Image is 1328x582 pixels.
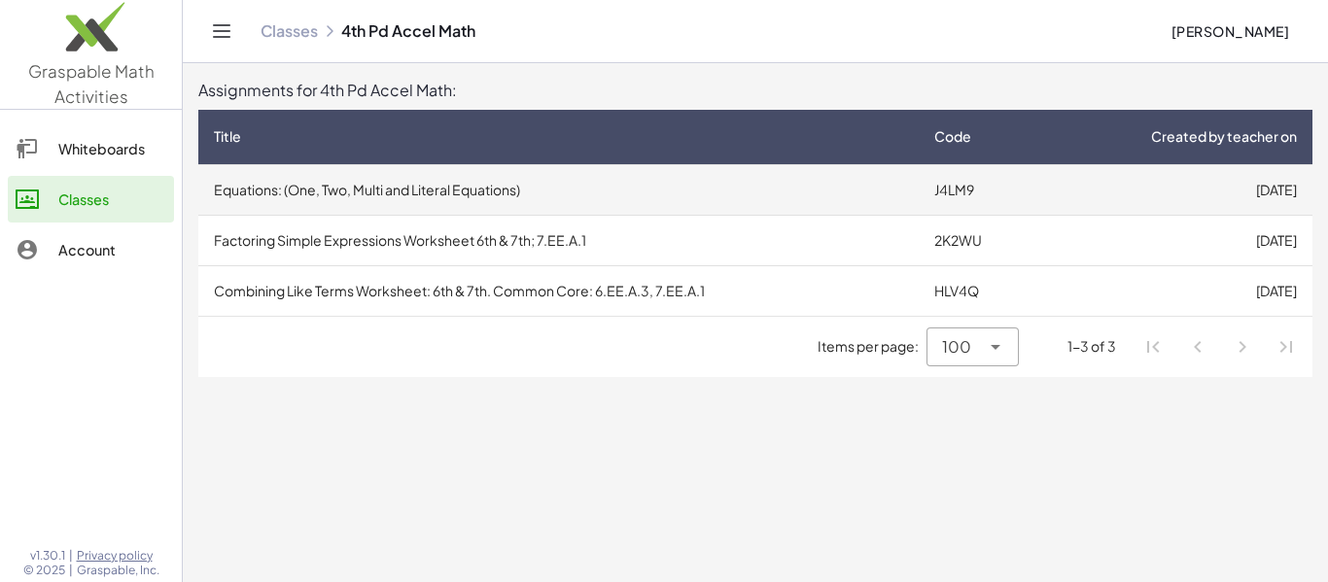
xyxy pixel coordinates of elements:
[1040,164,1312,215] td: [DATE]
[1155,14,1305,49] button: [PERSON_NAME]
[919,215,1040,265] td: 2K2WU
[1132,325,1309,369] nav: Pagination Navigation
[77,548,159,564] a: Privacy policy
[8,226,174,273] a: Account
[58,137,166,160] div: Whiteboards
[58,188,166,211] div: Classes
[198,164,919,215] td: Equations: (One, Two, Multi and Literal Equations)
[206,16,237,47] button: Toggle navigation
[1040,265,1312,316] td: [DATE]
[8,176,174,223] a: Classes
[198,79,1312,102] div: Assignments for 4th Pd Accel Math:
[1040,215,1312,265] td: [DATE]
[919,164,1040,215] td: J4LM9
[818,336,926,357] span: Items per page:
[69,563,73,578] span: |
[8,125,174,172] a: Whiteboards
[1151,126,1297,147] span: Created by teacher on
[77,563,159,578] span: Graspable, Inc.
[942,335,971,359] span: 100
[28,60,155,107] span: Graspable Math Activities
[261,21,318,41] a: Classes
[30,548,65,564] span: v1.30.1
[919,265,1040,316] td: HLV4Q
[1171,22,1289,40] span: [PERSON_NAME]
[198,215,919,265] td: Factoring Simple Expressions Worksheet 6th & 7th; 7.EE.A.1
[69,548,73,564] span: |
[934,126,971,147] span: Code
[58,238,166,261] div: Account
[1067,336,1116,357] div: 1-3 of 3
[198,265,919,316] td: Combining Like Terms Worksheet: 6th & 7th. Common Core: 6.EE.A.3, 7.EE.A.1
[23,563,65,578] span: © 2025
[214,126,241,147] span: Title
